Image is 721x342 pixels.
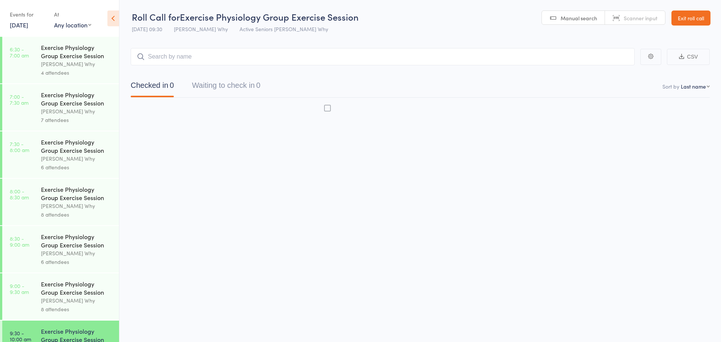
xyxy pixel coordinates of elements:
span: [PERSON_NAME] Why [174,25,228,33]
div: Any location [54,21,91,29]
div: Last name [681,83,706,90]
label: Sort by [662,83,679,90]
div: Exercise Physiology Group Exercise Session [41,232,113,249]
div: Exercise Physiology Group Exercise Session [41,43,113,60]
a: 8:30 -9:00 amExercise Physiology Group Exercise Session[PERSON_NAME] Why6 attendees [2,226,119,273]
span: Roll Call for [132,11,180,23]
time: 7:00 - 7:30 am [10,93,29,105]
time: 6:30 - 7:00 am [10,46,29,58]
div: 7 attendees [41,116,113,124]
div: Exercise Physiology Group Exercise Session [41,138,113,154]
div: 0 [256,81,260,89]
div: Exercise Physiology Group Exercise Session [41,185,113,202]
div: [PERSON_NAME] Why [41,60,113,68]
div: [PERSON_NAME] Why [41,296,113,305]
a: 7:00 -7:30 amExercise Physiology Group Exercise Session[PERSON_NAME] Why7 attendees [2,84,119,131]
span: Scanner input [624,14,658,22]
div: Exercise Physiology Group Exercise Session [41,90,113,107]
input: Search by name [131,48,635,65]
div: Exercise Physiology Group Exercise Session [41,280,113,296]
div: 6 attendees [41,163,113,172]
div: [PERSON_NAME] Why [41,154,113,163]
time: 8:00 - 8:30 am [10,188,29,200]
div: 8 attendees [41,305,113,313]
button: Waiting to check in0 [192,77,260,97]
div: 6 attendees [41,258,113,266]
time: 9:30 - 10:00 am [10,330,31,342]
div: 8 attendees [41,210,113,219]
span: [DATE] 09:30 [132,25,162,33]
span: Exercise Physiology Group Exercise Session [180,11,359,23]
a: Exit roll call [671,11,710,26]
a: 7:30 -8:00 amExercise Physiology Group Exercise Session[PERSON_NAME] Why6 attendees [2,131,119,178]
div: 4 attendees [41,68,113,77]
a: 9:00 -9:30 amExercise Physiology Group Exercise Session[PERSON_NAME] Why8 attendees [2,273,119,320]
a: 8:00 -8:30 amExercise Physiology Group Exercise Session[PERSON_NAME] Why8 attendees [2,179,119,225]
div: 0 [170,81,174,89]
time: 9:00 - 9:30 am [10,283,29,295]
span: Active Seniors [PERSON_NAME] Why [240,25,328,33]
a: [DATE] [10,21,28,29]
button: CSV [667,49,710,65]
button: Checked in0 [131,77,174,97]
time: 7:30 - 8:00 am [10,141,29,153]
time: 8:30 - 9:00 am [10,235,29,247]
div: At [54,8,91,21]
div: [PERSON_NAME] Why [41,107,113,116]
a: 6:30 -7:00 amExercise Physiology Group Exercise Session[PERSON_NAME] Why4 attendees [2,37,119,83]
div: [PERSON_NAME] Why [41,249,113,258]
span: Manual search [561,14,597,22]
div: [PERSON_NAME] Why [41,202,113,210]
div: Events for [10,8,47,21]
